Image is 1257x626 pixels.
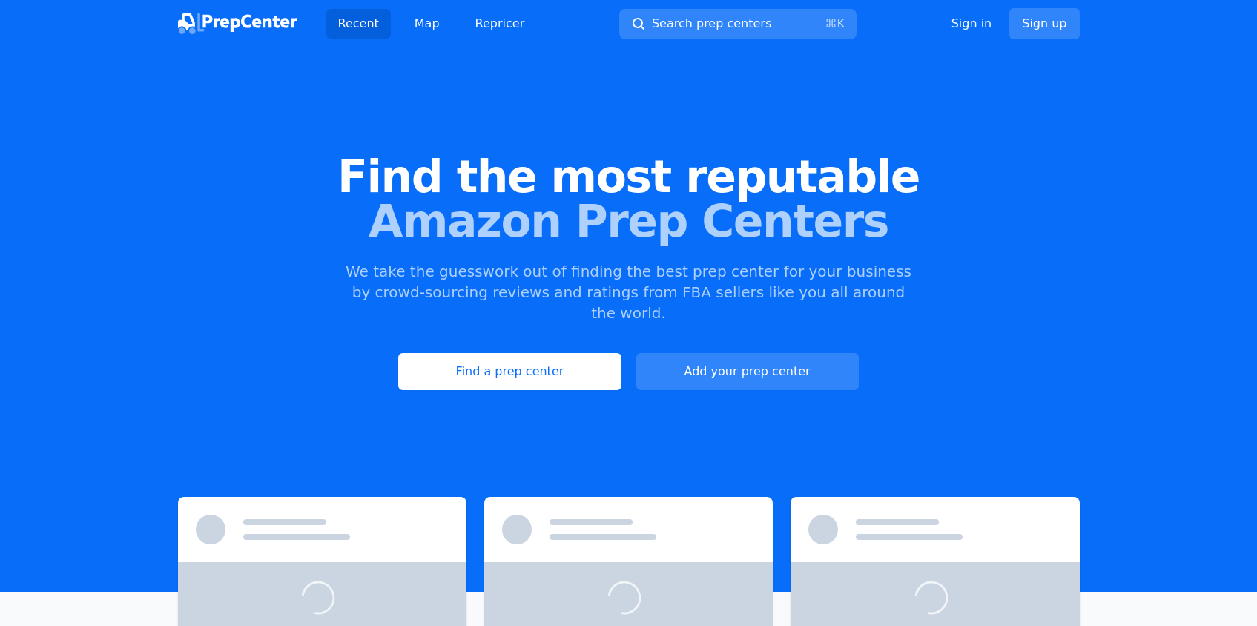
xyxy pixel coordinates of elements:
[837,16,845,30] kbd: K
[463,9,537,39] a: Repricer
[636,353,859,390] a: Add your prep center
[24,199,1233,243] span: Amazon Prep Centers
[1009,8,1079,39] a: Sign up
[178,13,297,34] img: PrepCenter
[344,261,914,323] p: We take the guesswork out of finding the best prep center for your business by crowd-sourcing rev...
[652,15,771,33] span: Search prep centers
[326,9,391,39] a: Recent
[951,15,992,33] a: Sign in
[24,154,1233,199] span: Find the most reputable
[398,353,621,390] a: Find a prep center
[403,9,452,39] a: Map
[619,9,857,39] button: Search prep centers⌘K
[825,16,837,30] kbd: ⌘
